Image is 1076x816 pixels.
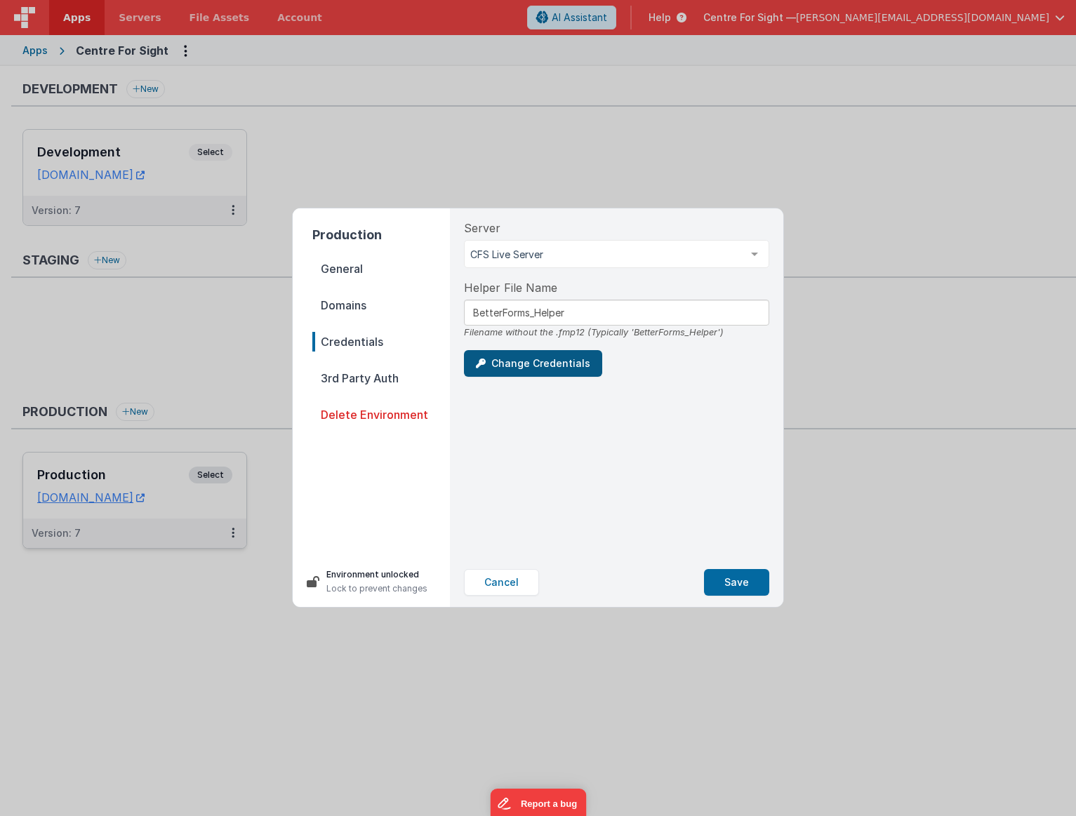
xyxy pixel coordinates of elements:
span: 3rd Party Auth [312,368,450,388]
button: Save [704,569,769,596]
span: Server [464,220,500,236]
span: Domains [312,295,450,315]
span: CFS Live Server [470,248,740,262]
span: General [312,259,450,279]
h2: Production [312,225,450,245]
span: Delete Environment [312,405,450,424]
button: Change Credentials [464,350,602,377]
p: Lock to prevent changes [326,582,427,596]
span: Credentials [312,332,450,352]
span: Helper File Name [464,279,557,296]
div: Filename without the .fmp12 (Typically 'BetterForms_Helper') [464,326,769,339]
p: Environment unlocked [326,568,427,582]
button: Cancel [464,569,539,596]
input: Enter BetterForms Helper Name [464,300,769,326]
